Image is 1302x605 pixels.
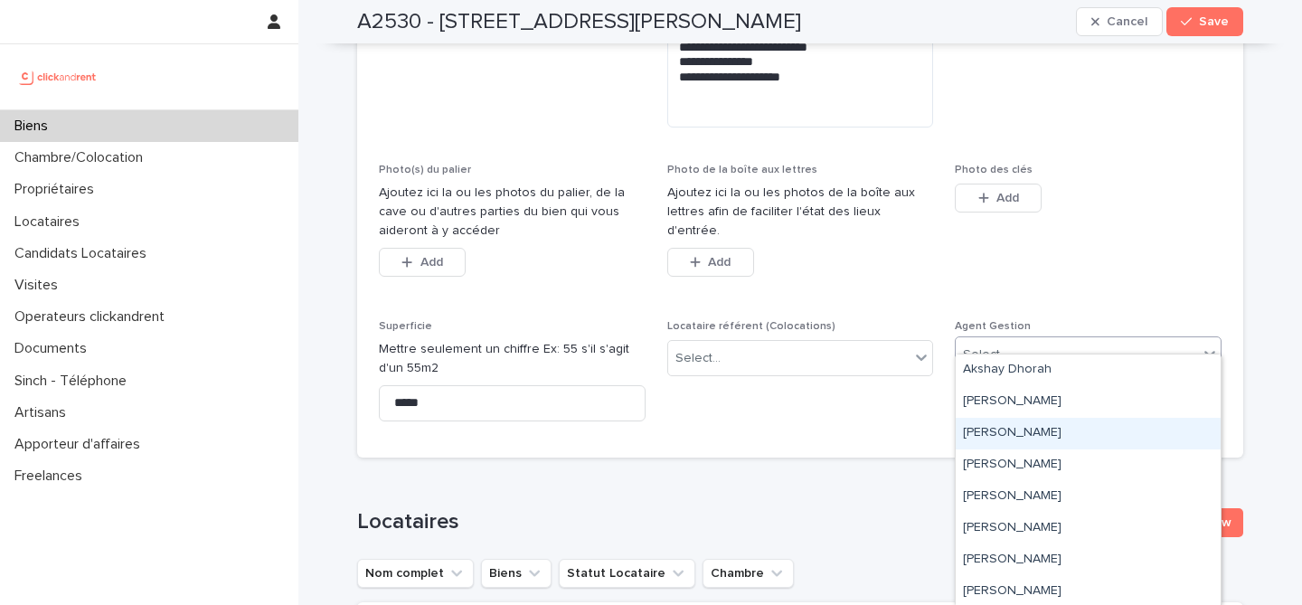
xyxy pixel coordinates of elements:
[7,213,94,231] p: Locataires
[956,544,1221,576] div: Deepti Sumboo
[357,559,474,588] button: Nom complet
[956,386,1221,418] div: Alexis Aguttes
[956,481,1221,513] div: Camille Magnier
[7,245,161,262] p: Candidats Locataires
[675,349,721,368] div: Select...
[357,9,801,35] h2: A2530 - [STREET_ADDRESS][PERSON_NAME]
[7,181,108,198] p: Propriétaires
[7,373,141,390] p: Sinch - Téléphone
[956,449,1221,481] div: Brice Rabot
[956,513,1221,544] div: Cédric Adam
[1166,7,1243,36] button: Save
[7,149,157,166] p: Chambre/Colocation
[963,345,1008,364] div: Select...
[703,559,794,588] button: Chambre
[1199,15,1229,28] span: Save
[379,248,466,277] button: Add
[667,321,835,332] span: Locataire référent (Colocations)
[7,277,72,294] p: Visites
[955,165,1033,175] span: Photo des clés
[667,184,934,240] p: Ajoutez ici la ou les photos de la boîte aux lettres afin de faciliter l'état des lieux d'entrée.
[667,248,754,277] button: Add
[7,436,155,453] p: Apporteur d'affaires
[7,340,101,357] p: Documents
[7,118,62,135] p: Biens
[1076,7,1163,36] button: Cancel
[956,418,1221,449] div: Anaelle Felicite
[379,165,471,175] span: Photo(s) du palier
[379,340,646,378] p: Mettre seulement un chiffre Ex: 55 s'il s'agit d'un 55m2
[7,404,80,421] p: Artisans
[379,321,432,332] span: Superficie
[7,468,97,485] p: Freelances
[667,165,817,175] span: Photo de la boîte aux lettres
[956,354,1221,386] div: Akshay Dhorah
[996,192,1019,204] span: Add
[708,256,731,269] span: Add
[955,321,1031,332] span: Agent Gestion
[379,184,646,240] p: Ajoutez ici la ou les photos du palier, de la cave ou d'autres parties du bien qui vous aideront ...
[559,559,695,588] button: Statut Locataire
[955,184,1042,213] button: Add
[481,559,552,588] button: Biens
[357,509,958,535] h1: Locataires
[1107,15,1147,28] span: Cancel
[7,308,179,326] p: Operateurs clickandrent
[420,256,443,269] span: Add
[14,59,102,95] img: UCB0brd3T0yccxBKYDjQ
